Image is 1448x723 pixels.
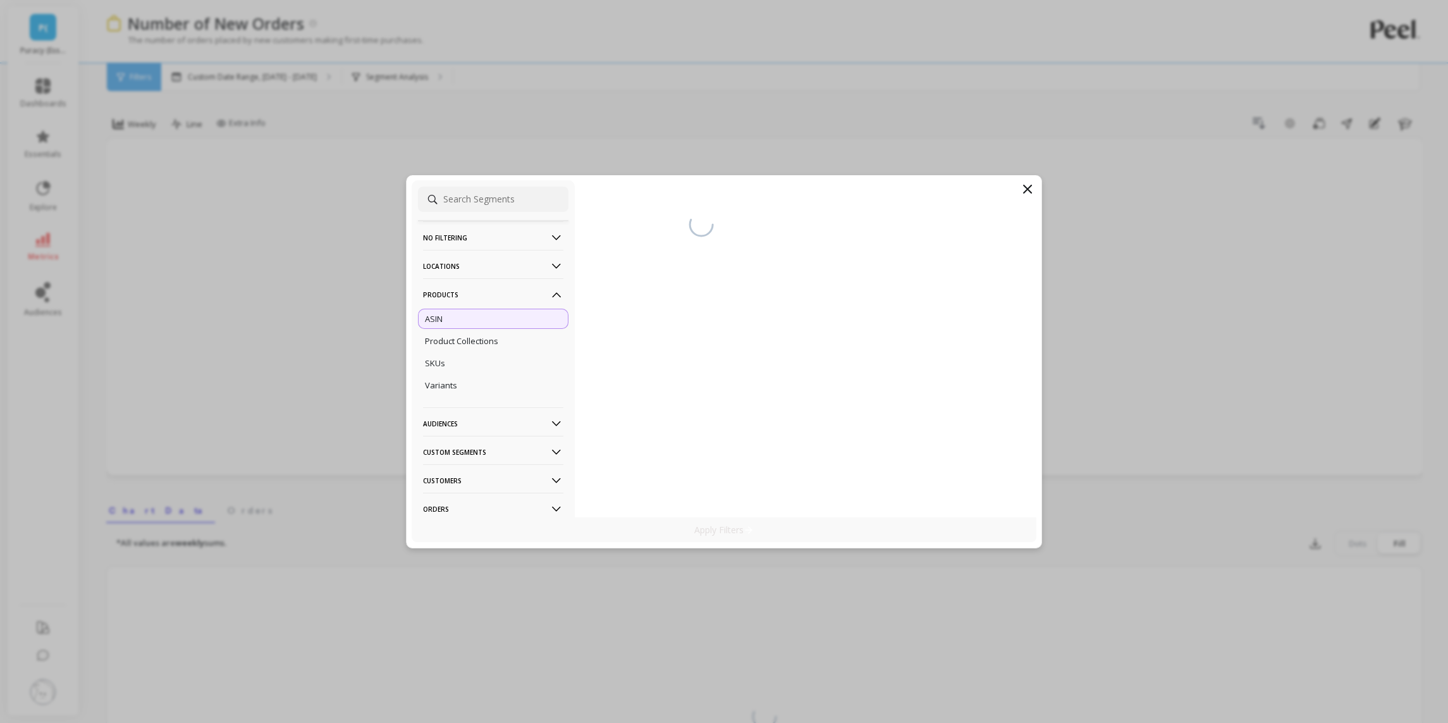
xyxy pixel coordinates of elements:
[423,464,563,497] p: Customers
[423,221,563,254] p: No filtering
[423,250,563,282] p: Locations
[423,407,563,440] p: Audiences
[423,436,563,468] p: Custom Segments
[425,357,445,369] p: SKUs
[423,278,563,311] p: Products
[425,335,498,347] p: Product Collections
[425,313,443,324] p: ASIN
[423,493,563,525] p: Orders
[694,524,754,536] p: Apply Filters
[425,380,457,391] p: Variants
[418,187,568,212] input: Search Segments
